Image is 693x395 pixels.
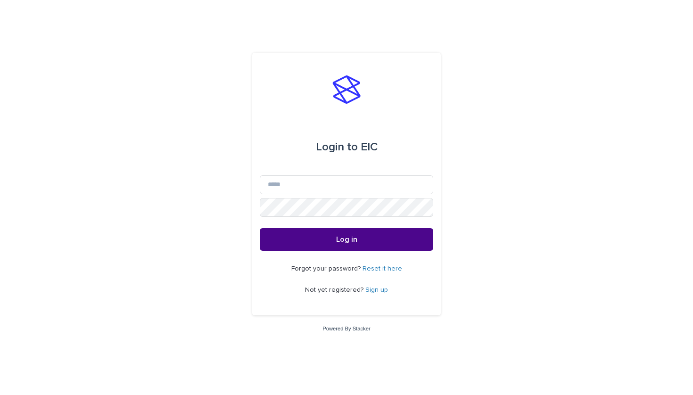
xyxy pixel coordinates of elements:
span: Forgot your password? [291,265,363,272]
button: Log in [260,228,433,251]
a: Reset it here [363,265,402,272]
span: Not yet registered? [305,287,365,293]
div: EIC [316,134,378,160]
img: stacker-logo-s-only.png [332,75,361,104]
a: Powered By Stacker [322,326,370,331]
span: Log in [336,236,357,243]
span: Login to [316,141,358,153]
a: Sign up [365,287,388,293]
